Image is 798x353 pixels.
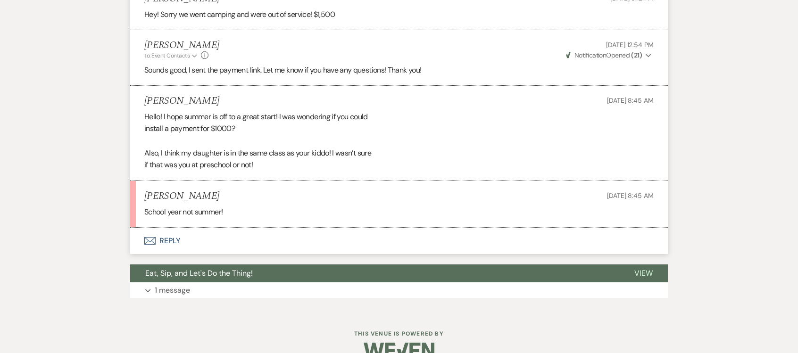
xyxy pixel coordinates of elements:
[565,50,654,60] button: NotificationOpened (21)
[144,111,654,171] div: Hello! I hope summer is off to a great start! I was wondering if you could install a payment for ...
[144,51,199,60] button: to: Event Contacts
[574,51,606,59] span: Notification
[606,41,654,49] span: [DATE] 12:54 PM
[155,284,190,296] p: 1 message
[619,264,668,282] button: View
[631,51,642,59] strong: ( 21 )
[144,95,219,107] h5: [PERSON_NAME]
[144,206,654,218] div: School year not summer!
[130,282,668,298] button: 1 message
[634,268,653,278] span: View
[144,8,654,21] p: Hey! Sorry we went camping and were out of service! $1,500
[144,52,190,59] span: to: Event Contacts
[145,268,253,278] span: Eat, Sip, and Let's Do the Thing!
[130,264,619,282] button: Eat, Sip, and Let's Do the Thing!
[607,191,654,200] span: [DATE] 8:45 AM
[144,64,654,76] p: Sounds good, I sent the payment link. Let me know if you have any questions! Thank you!
[607,96,654,105] span: [DATE] 8:45 AM
[144,190,219,202] h5: [PERSON_NAME]
[130,228,668,254] button: Reply
[566,51,642,59] span: Opened
[144,40,219,51] h5: [PERSON_NAME]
